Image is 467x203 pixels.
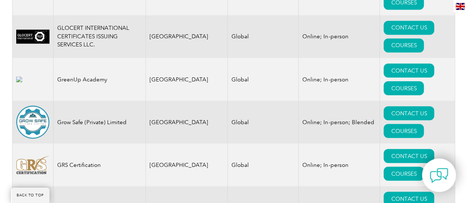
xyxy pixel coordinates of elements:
td: [GEOGRAPHIC_DATA] [145,101,228,143]
img: a6c54987-dab0-ea11-a812-000d3ae11abd-logo.png [16,29,49,43]
a: CONTACT US [384,106,434,120]
td: Global [228,101,299,143]
td: Online; In-person [299,143,380,186]
td: Online; In-person [299,15,380,58]
a: BACK TO TOP [11,188,49,203]
td: Online; In-person [299,58,380,101]
td: GreenUp Academy [53,58,145,101]
td: Global [228,143,299,186]
td: Online; In-person; Blended [299,101,380,143]
img: 62d0ecee-e7b0-ea11-a812-000d3ae11abd-logo.jpg [16,76,49,82]
a: CONTACT US [384,149,434,163]
td: GRS Certification [53,143,145,186]
td: [GEOGRAPHIC_DATA] [145,143,228,186]
a: COURSES [384,81,424,95]
td: Grow Safe (Private) Limited [53,101,145,143]
a: COURSES [384,124,424,138]
a: COURSES [384,167,424,181]
td: [GEOGRAPHIC_DATA] [145,58,228,101]
a: CONTACT US [384,63,434,77]
td: Global [228,15,299,58]
td: [GEOGRAPHIC_DATA] [145,15,228,58]
img: contact-chat.png [430,166,448,185]
td: Global [228,58,299,101]
img: 135759db-fb26-f011-8c4d-00224895b3bc-logo.png [16,105,49,139]
td: GLOCERT INTERNATIONAL CERTIFICATES ISSUING SERVICES LLC. [53,15,145,58]
img: en [456,3,465,10]
a: COURSES [384,38,424,52]
a: CONTACT US [384,21,434,35]
img: 7f517d0d-f5a0-ea11-a812-000d3ae11abd%20-logo.png [16,155,49,174]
